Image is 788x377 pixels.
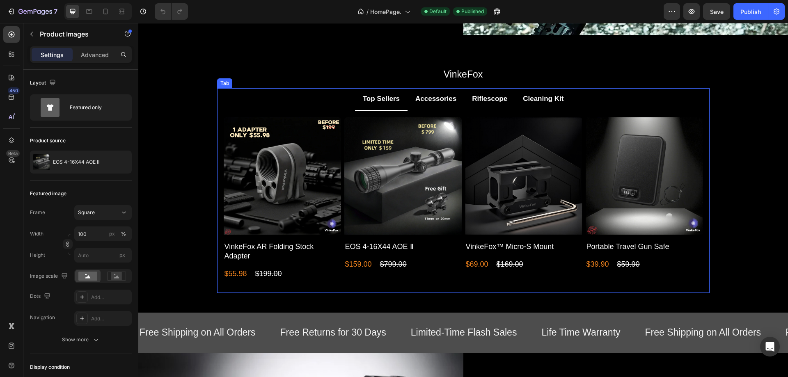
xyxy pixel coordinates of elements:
[334,70,369,82] p: Riflescope
[740,7,761,16] div: Publish
[710,8,724,15] span: Save
[81,50,109,59] p: Advanced
[357,236,386,247] div: $169.00
[206,218,323,229] a: EOS 4-16X44 AOE Ⅱ
[733,3,768,20] button: Publish
[30,332,132,347] button: Show more
[327,94,444,212] img: VinkeFox™ Micro - S Mount - VinkeFox
[116,245,144,256] div: $199.00
[119,252,125,258] span: px
[85,245,110,256] div: $55.98
[429,8,447,15] span: Default
[30,314,55,321] div: Navigation
[3,3,61,20] button: 7
[80,57,92,64] div: Tab
[760,337,780,356] div: Open Intercom Messenger
[30,230,44,238] label: Width
[30,137,66,144] div: Product source
[8,87,20,94] div: 450
[138,23,788,377] iframe: Design area
[53,159,99,165] p: EOS 4-16X44 AOE Ⅱ
[142,304,248,316] p: Free Returns for 30 Days
[224,70,261,82] p: Top Sellers
[206,94,323,212] a: EOS 4-16X44 AOE Ⅱ
[6,150,20,157] div: Beta
[91,315,130,322] div: Add...
[70,98,120,117] div: Featured only
[199,46,450,58] p: VinkeFox
[121,230,126,238] div: %
[206,94,323,212] img: EOS 4 - 16X44 AOE Ⅱ - VinkeFox
[447,236,472,247] div: $39.90
[30,190,66,197] div: Featured image
[74,205,132,220] button: Square
[78,209,95,216] span: Square
[1,304,117,316] p: Free Shipping on All Orders
[370,7,401,16] span: HomePage.
[30,209,45,216] label: Frame
[62,336,100,344] div: Show more
[507,304,623,316] p: Free Shipping on All Orders
[30,251,45,259] label: Height
[403,304,482,316] p: Life Time Warranty
[107,229,117,239] button: %
[385,70,425,82] p: Cleaning Kit
[461,8,484,15] span: Published
[33,154,50,170] img: product feature img
[85,94,203,212] a: VinkeFox AR Folding Stock Adapter
[40,29,110,39] p: Product Images
[241,236,269,247] div: $799.00
[273,304,379,316] p: Limited-Time Flash Sales
[327,94,444,212] a: VinkeFox™ Micro-S Mount
[109,230,115,238] div: px
[54,7,57,16] p: 7
[478,236,502,247] div: $59.90
[30,363,70,371] div: Display condition
[447,218,565,229] a: Portable Travel Gun Safe
[41,50,64,59] p: Settings
[91,294,130,301] div: Add...
[327,218,444,229] a: VinkeFox™ Micro-S Mount
[155,3,188,20] div: Undo/Redo
[327,236,351,247] div: $69.00
[703,3,730,20] button: Save
[277,70,318,82] p: Accessories
[367,7,369,16] span: /
[30,271,69,282] div: Image scale
[74,226,132,241] input: px%
[447,94,565,212] img: Portable Travel Gun Safe - VinkeFox
[30,78,57,89] div: Layout
[647,304,753,316] p: Free Returns for 30 Days
[447,94,565,212] a: Portable Travel Gun Safe
[206,236,234,247] div: $159.00
[119,229,128,239] button: px
[30,291,52,302] div: Dots
[85,218,203,239] a: VinkeFox AR Folding Stock Adapter
[74,248,132,263] input: px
